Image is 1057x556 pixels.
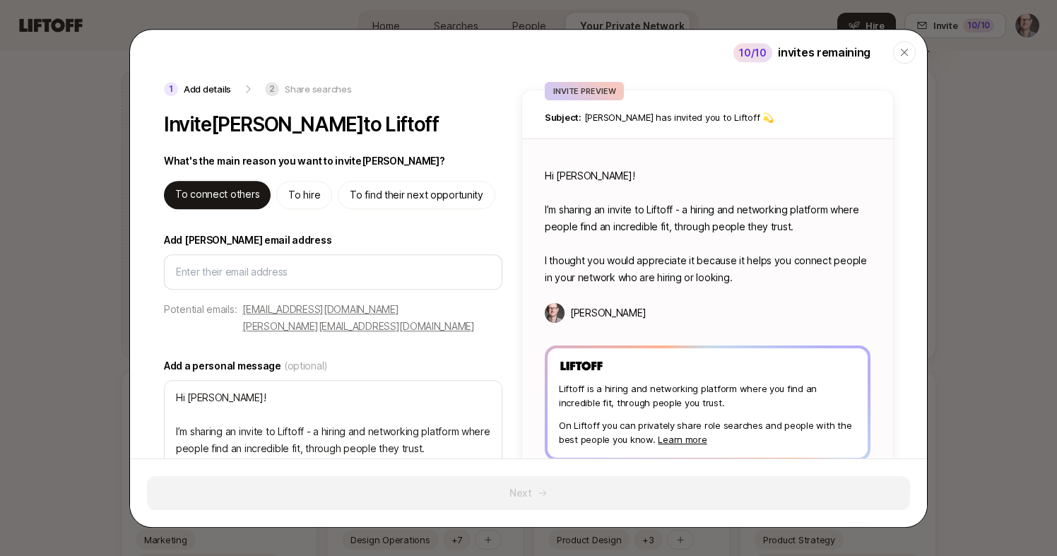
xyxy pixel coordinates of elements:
p: Hi [PERSON_NAME]! I’m sharing an invite to Liftoff - a hiring and networking platform where peopl... [545,167,870,286]
p: Potential emails: [164,301,237,318]
img: Liftoff Logo [559,360,604,373]
p: 2 [265,82,279,96]
label: Add a personal message [164,357,502,374]
span: (optional) [284,357,328,374]
p: invites remaining [778,43,870,61]
img: Matt [545,303,565,323]
p: To hire [288,187,320,203]
p: Liftoff is a hiring and networking platform where you find an incredible fit, through people you ... [559,381,856,409]
p: 1 [164,82,178,96]
p: Invite [PERSON_NAME] to Liftoff [164,113,438,136]
p: To connect others [175,186,259,203]
p: Add details [184,82,231,96]
input: Enter their email address [176,264,490,280]
span: Subject: [545,112,581,123]
div: 10 /10 [733,42,772,61]
p: Share searches [285,82,351,96]
p: What's the main reason you want to invite [PERSON_NAME] ? [164,153,445,170]
p: On Liftoff you can privately share role searches and people with the best people you know. [559,418,856,446]
p: [PERSON_NAME] [570,304,646,321]
label: Add [PERSON_NAME] email address [164,232,502,249]
textarea: Hi [PERSON_NAME]! I’m sharing an invite to Liftoff - a hiring and networking platform where peopl... [164,380,502,517]
p: INVITE PREVIEW [553,85,615,97]
a: Learn more [658,433,707,444]
button: [PERSON_NAME][EMAIL_ADDRESS][DOMAIN_NAME] [242,318,475,335]
p: To find their next opportunity [350,187,483,203]
p: [PERSON_NAME] has invited you to Liftoff 💫 [545,110,870,124]
button: [EMAIL_ADDRESS][DOMAIN_NAME] [242,301,398,318]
